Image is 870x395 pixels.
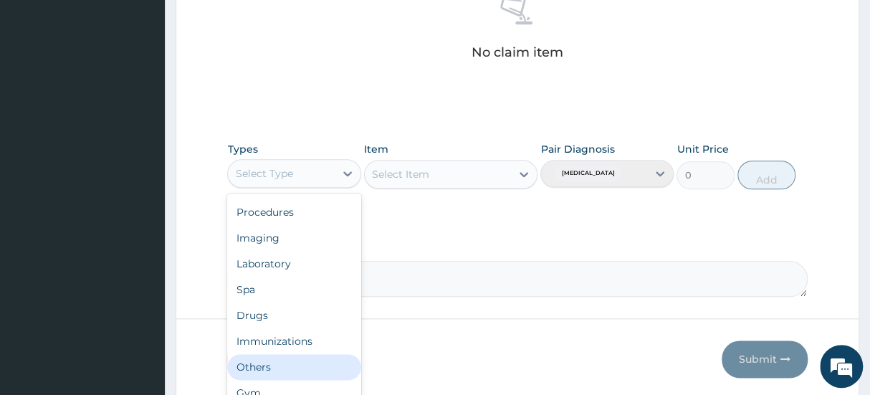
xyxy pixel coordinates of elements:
div: Select Type [235,166,292,181]
label: Comment [227,241,807,253]
div: Imaging [227,225,360,251]
label: Item [364,142,388,156]
button: Submit [722,341,808,378]
div: Immunizations [227,328,360,354]
div: Others [227,354,360,380]
label: Unit Price [677,142,728,156]
div: Chat with us now [75,80,241,99]
img: d_794563401_company_1708531726252_794563401 [27,72,58,108]
div: Laboratory [227,251,360,277]
div: Drugs [227,303,360,328]
span: We're online! [83,110,198,255]
button: Add [737,161,795,189]
div: Procedures [227,199,360,225]
textarea: Type your message and hit 'Enter' [7,252,273,302]
div: Spa [227,277,360,303]
div: Minimize live chat window [235,7,269,42]
p: No claim item [472,45,563,60]
label: Types [227,143,257,156]
label: Pair Diagnosis [540,142,614,156]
